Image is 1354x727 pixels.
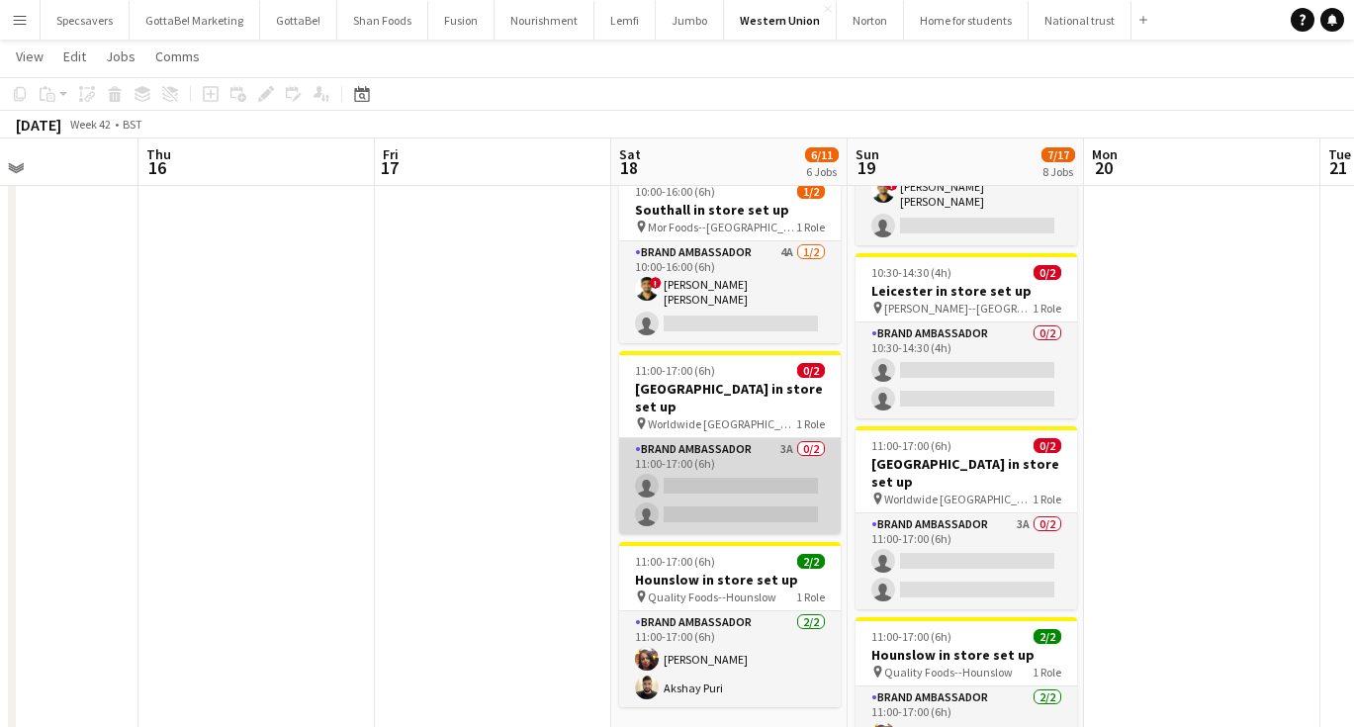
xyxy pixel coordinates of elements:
[884,492,1033,506] span: Worldwide [GEOGRAPHIC_DATA], [GEOGRAPHIC_DATA]
[656,1,724,40] button: Jumbo
[856,143,1077,245] app-card-role: Brand Ambassador1A1/210:00-16:00 (6h)![PERSON_NAME] [PERSON_NAME]
[1033,665,1061,680] span: 1 Role
[55,44,94,69] a: Edit
[724,1,837,40] button: Western Union
[856,253,1077,418] app-job-card: 10:30-14:30 (4h)0/2Leicester in store set up [PERSON_NAME]--[GEOGRAPHIC_DATA]1 RoleBrand Ambassad...
[1033,492,1061,506] span: 1 Role
[796,416,825,431] span: 1 Role
[797,184,825,199] span: 1/2
[1034,629,1061,644] span: 2/2
[619,438,841,534] app-card-role: Brand Ambassador3A0/211:00-17:00 (6h)
[146,145,171,163] span: Thu
[383,145,399,163] span: Fri
[837,1,904,40] button: Norton
[1033,301,1061,316] span: 1 Role
[853,156,879,179] span: 19
[648,590,776,604] span: Quality Foods--Hounslow
[806,164,838,179] div: 6 Jobs
[856,145,879,163] span: Sun
[796,590,825,604] span: 1 Role
[16,115,61,135] div: [DATE]
[904,1,1029,40] button: Home for students
[619,380,841,415] h3: [GEOGRAPHIC_DATA] in store set up
[616,156,641,179] span: 18
[495,1,594,40] button: Nourishment
[123,117,142,132] div: BST
[1034,265,1061,280] span: 0/2
[1092,145,1118,163] span: Mon
[106,47,135,65] span: Jobs
[428,1,495,40] button: Fusion
[98,44,143,69] a: Jobs
[337,1,428,40] button: Shan Foods
[856,646,1077,664] h3: Hounslow in store set up
[856,282,1077,300] h3: Leicester in store set up
[16,47,44,65] span: View
[871,629,951,644] span: 11:00-17:00 (6h)
[619,611,841,707] app-card-role: Brand Ambassador2/211:00-17:00 (6h)[PERSON_NAME]Akshay Puri
[619,145,641,163] span: Sat
[619,172,841,343] app-job-card: 10:00-16:00 (6h)1/2Southall in store set up Mor Foods--[GEOGRAPHIC_DATA]1 RoleBrand Ambassador4A1...
[143,156,171,179] span: 16
[1328,145,1351,163] span: Tue
[65,117,115,132] span: Week 42
[650,277,662,289] span: !
[63,47,86,65] span: Edit
[1034,438,1061,453] span: 0/2
[619,241,841,343] app-card-role: Brand Ambassador4A1/210:00-16:00 (6h)![PERSON_NAME] [PERSON_NAME]
[871,438,951,453] span: 11:00-17:00 (6h)
[380,156,399,179] span: 17
[884,665,1013,680] span: Quality Foods--Hounslow
[796,220,825,234] span: 1 Role
[147,44,208,69] a: Comms
[619,542,841,707] app-job-card: 11:00-17:00 (6h)2/2Hounslow in store set up Quality Foods--Hounslow1 RoleBrand Ambassador2/211:00...
[1029,1,1131,40] button: National trust
[648,416,796,431] span: Worldwide [GEOGRAPHIC_DATA]--[GEOGRAPHIC_DATA]
[594,1,656,40] button: Lemfi
[797,363,825,378] span: 0/2
[797,554,825,569] span: 2/2
[635,184,715,199] span: 10:00-16:00 (6h)
[130,1,260,40] button: GottaBe! Marketing
[871,265,951,280] span: 10:30-14:30 (4h)
[619,351,841,534] app-job-card: 11:00-17:00 (6h)0/2[GEOGRAPHIC_DATA] in store set up Worldwide [GEOGRAPHIC_DATA]--[GEOGRAPHIC_DAT...
[856,455,1077,491] h3: [GEOGRAPHIC_DATA] in store set up
[856,322,1077,418] app-card-role: Brand Ambassador0/210:30-14:30 (4h)
[1089,156,1118,179] span: 20
[635,363,715,378] span: 11:00-17:00 (6h)
[1041,147,1075,162] span: 7/17
[1042,164,1074,179] div: 8 Jobs
[619,201,841,219] h3: Southall in store set up
[856,513,1077,609] app-card-role: Brand Ambassador3A0/211:00-17:00 (6h)
[619,571,841,589] h3: Hounslow in store set up
[884,301,1033,316] span: [PERSON_NAME]--[GEOGRAPHIC_DATA]
[648,220,796,234] span: Mor Foods--[GEOGRAPHIC_DATA]
[1325,156,1351,179] span: 21
[8,44,51,69] a: View
[635,554,715,569] span: 11:00-17:00 (6h)
[856,426,1077,609] app-job-card: 11:00-17:00 (6h)0/2[GEOGRAPHIC_DATA] in store set up Worldwide [GEOGRAPHIC_DATA], [GEOGRAPHIC_DAT...
[805,147,839,162] span: 6/11
[260,1,337,40] button: GottaBe!
[155,47,200,65] span: Comms
[41,1,130,40] button: Specsavers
